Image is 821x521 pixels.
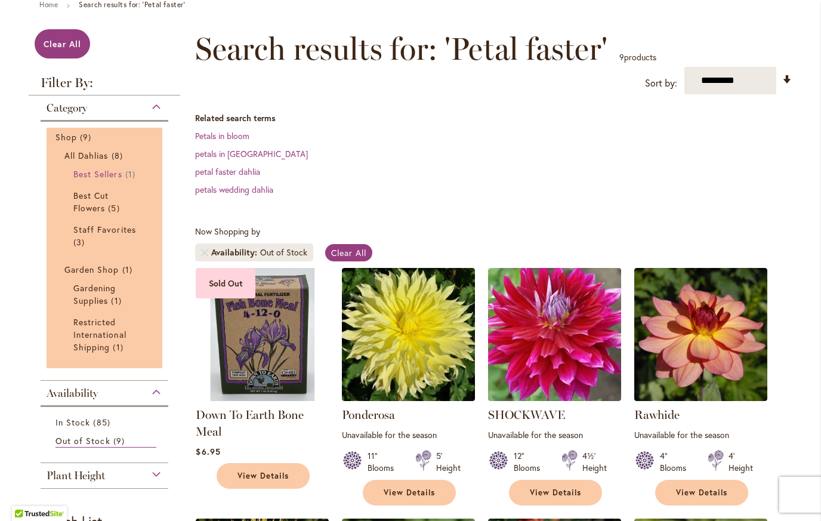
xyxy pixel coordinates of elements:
[488,268,621,401] img: Shockwave
[55,416,156,428] a: In Stock 85
[195,226,260,237] span: Now Shopping by
[655,480,748,505] a: View Details
[55,434,156,448] a: Out of Stock 9
[201,249,208,256] a: Remove Availability Out of Stock
[488,408,565,422] a: SHOCKWAVE
[73,189,138,214] a: Best Cut Flowers
[108,202,122,214] span: 5
[29,76,180,95] strong: Filter By:
[113,341,126,353] span: 1
[530,488,581,498] span: View Details
[9,479,42,512] iframe: Launch Accessibility Center
[195,166,260,177] a: petal faster dahlia
[113,434,128,447] span: 9
[44,38,81,50] span: Clear All
[73,224,136,235] span: Staff Favorites
[47,387,98,400] span: Availability
[509,480,602,505] a: View Details
[237,471,289,481] span: View Details
[73,282,116,306] span: Gardening Supplies
[195,31,607,67] span: Search results for: 'Petal faster'
[73,236,88,248] span: 3
[260,246,307,258] div: Out of Stock
[729,450,753,474] div: 4' Height
[73,316,126,353] span: Restricted International Shipping
[73,223,138,248] a: Staff Favorites
[634,392,767,403] a: Rawhide
[196,268,255,298] div: Sold Out
[64,264,119,275] span: Garden Shop
[514,450,547,474] div: 12" Blooms
[217,463,310,489] a: View Details
[64,263,147,276] a: Garden Shop
[47,101,87,115] span: Category
[645,72,677,94] label: Sort by:
[195,148,308,159] a: petals in [GEOGRAPHIC_DATA]
[211,246,260,258] span: Availability
[73,316,138,353] a: Restricted International Shipping
[342,392,475,403] a: Ponderosa
[660,450,693,474] div: 4" Blooms
[634,429,767,440] p: Unavailable for the season
[80,131,94,143] span: 9
[384,488,435,498] span: View Details
[73,168,138,180] a: Best Sellers
[195,130,249,141] a: Petals in bloom
[122,263,135,276] span: 1
[111,294,124,307] span: 1
[363,480,456,505] a: View Details
[368,450,401,474] div: 11" Blooms
[112,149,126,162] span: 8
[331,247,366,258] span: Clear All
[325,244,372,261] a: Clear All
[634,268,767,401] img: Rawhide
[634,408,680,422] a: Rawhide
[488,392,621,403] a: Shockwave
[196,392,329,403] a: Down To Earth Bone Meal Sold Out
[342,429,475,440] p: Unavailable for the season
[73,168,122,180] span: Best Sellers
[488,429,621,440] p: Unavailable for the season
[196,408,304,439] a: Down To Earth Bone Meal
[436,450,461,474] div: 5' Height
[64,150,109,161] span: All Dahlias
[93,416,113,428] span: 85
[55,131,77,143] span: Shop
[47,469,105,482] span: Plant Height
[64,149,147,162] a: All Dahlias
[196,268,329,401] img: Down To Earth Bone Meal
[73,190,109,214] span: Best Cut Flowers
[73,282,138,307] a: Gardening Supplies
[55,131,156,143] a: Shop
[55,435,110,446] span: Out of Stock
[342,268,475,401] img: Ponderosa
[676,488,727,498] span: View Details
[35,29,90,58] a: Clear All
[196,446,220,457] span: $6.95
[582,450,607,474] div: 4½' Height
[619,48,656,67] p: products
[125,168,138,180] span: 1
[342,408,395,422] a: Ponderosa
[195,184,273,195] a: petals wedding dahlia
[55,417,90,428] span: In Stock
[619,51,624,63] span: 9
[195,112,792,124] dt: Related search terms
